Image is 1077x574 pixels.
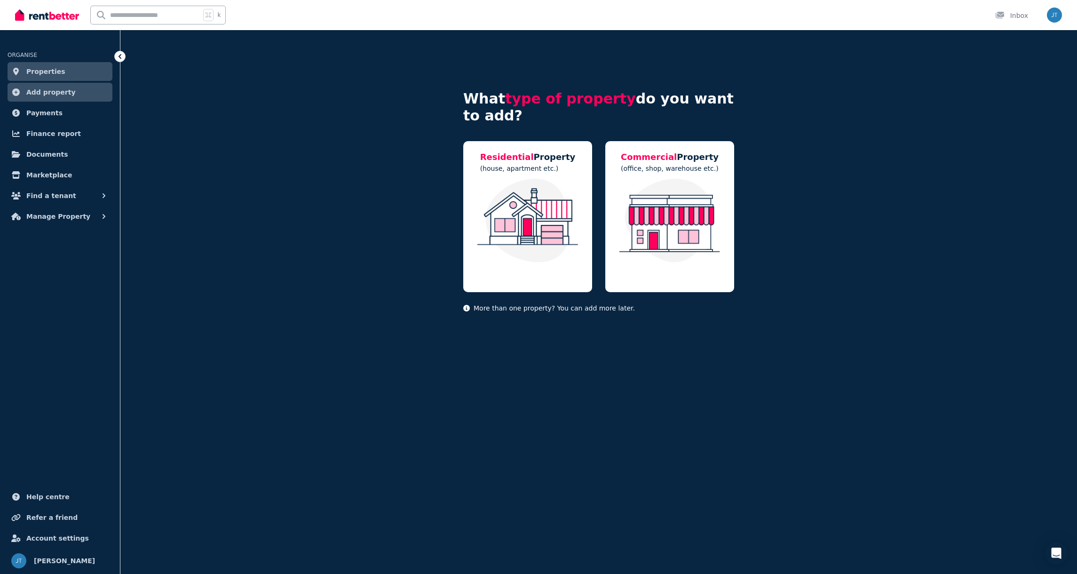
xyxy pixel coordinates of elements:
[8,186,112,205] button: Find a tenant
[8,104,112,122] a: Payments
[8,124,112,143] a: Finance report
[8,83,112,102] a: Add property
[26,512,78,523] span: Refer a friend
[621,164,719,173] p: (office, shop, warehouse etc.)
[621,152,677,162] span: Commercial
[463,303,734,313] p: More than one property? You can add more later.
[26,149,68,160] span: Documents
[34,555,95,566] span: [PERSON_NAME]
[505,90,636,107] span: type of property
[995,11,1028,20] div: Inbox
[480,151,576,164] h5: Property
[8,166,112,184] a: Marketplace
[480,164,576,173] p: (house, apartment etc.)
[26,66,65,77] span: Properties
[26,87,76,98] span: Add property
[217,11,221,19] span: k
[463,90,734,124] h4: What do you want to add?
[8,52,37,58] span: ORGANISE
[11,553,26,568] img: Jacek Tomaka
[621,151,719,164] h5: Property
[1047,8,1062,23] img: Jacek Tomaka
[26,211,90,222] span: Manage Property
[15,8,79,22] img: RentBetter
[1045,542,1068,565] div: Open Intercom Messenger
[8,145,112,164] a: Documents
[8,207,112,226] button: Manage Property
[615,179,725,263] img: Commercial Property
[473,179,583,263] img: Residential Property
[26,533,89,544] span: Account settings
[8,62,112,81] a: Properties
[26,190,76,201] span: Find a tenant
[26,169,72,181] span: Marketplace
[26,128,81,139] span: Finance report
[8,487,112,506] a: Help centre
[26,107,63,119] span: Payments
[8,508,112,527] a: Refer a friend
[26,491,70,502] span: Help centre
[480,152,534,162] span: Residential
[8,529,112,548] a: Account settings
